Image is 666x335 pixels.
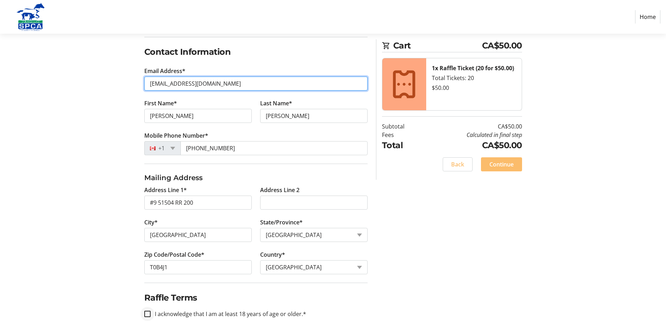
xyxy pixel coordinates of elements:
[144,131,208,140] label: Mobile Phone Number*
[180,141,368,155] input: (506) 234-5678
[151,310,306,318] label: I acknowledge that I am at least 18 years of age or older.*
[432,64,514,72] strong: 1x Raffle Ticket (20 for $50.00)
[144,196,252,210] input: Address
[144,46,368,58] h2: Contact Information
[382,122,422,131] td: Subtotal
[144,172,368,183] h3: Mailing Address
[422,139,522,152] td: CA$50.00
[260,99,292,107] label: Last Name*
[6,3,55,31] img: Alberta SPCA's Logo
[144,291,368,304] h2: Raffle Terms
[451,160,464,169] span: Back
[489,160,514,169] span: Continue
[144,67,185,75] label: Email Address*
[144,260,252,274] input: Zip or Postal Code
[432,84,516,92] div: $50.00
[144,99,177,107] label: First Name*
[482,39,522,52] span: CA$50.00
[481,157,522,171] button: Continue
[443,157,473,171] button: Back
[432,74,516,82] div: Total Tickets: 20
[422,122,522,131] td: CA$50.00
[422,131,522,139] td: Calculated in final step
[393,39,482,52] span: Cart
[144,250,204,259] label: Zip Code/Postal Code*
[144,218,158,226] label: City*
[382,131,422,139] td: Fees
[260,250,285,259] label: Country*
[635,10,660,24] a: Home
[382,139,422,152] td: Total
[144,186,187,194] label: Address Line 1*
[144,228,252,242] input: City
[260,218,303,226] label: State/Province*
[260,186,299,194] label: Address Line 2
